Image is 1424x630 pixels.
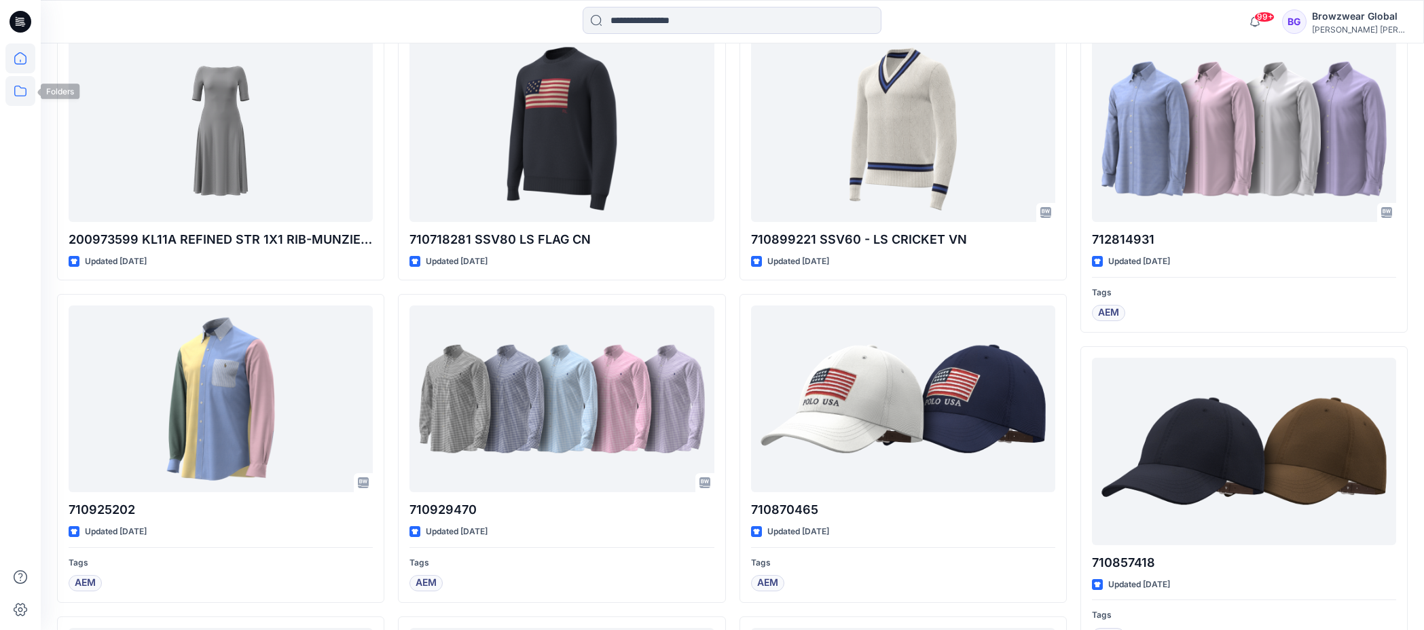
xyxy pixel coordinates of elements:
[1092,35,1396,222] a: 712814931
[751,500,1055,519] p: 710870465
[1254,12,1275,22] span: 99+
[1092,553,1396,572] p: 710857418
[409,305,714,492] a: 710929470
[426,255,488,269] p: Updated [DATE]
[1092,358,1396,544] a: 710857418
[1098,305,1119,321] span: AEM
[409,230,714,249] p: 710718281 SSV80 LS FLAG CN
[1108,578,1170,592] p: Updated [DATE]
[69,556,373,570] p: Tags
[1092,286,1396,300] p: Tags
[751,556,1055,570] p: Tags
[75,575,96,591] span: AEM
[85,525,147,539] p: Updated [DATE]
[409,500,714,519] p: 710929470
[1092,608,1396,623] p: Tags
[1108,255,1170,269] p: Updated [DATE]
[1282,10,1307,34] div: BG
[85,255,147,269] p: Updated [DATE]
[1312,8,1407,24] div: Browzwear Global
[751,230,1055,249] p: 710899221 SSV60 - LS CRICKET VN
[751,305,1055,492] a: 710870465
[1092,230,1396,249] p: 712814931
[409,556,714,570] p: Tags
[69,305,373,492] a: 710925202
[69,35,373,222] a: 200973599 KL11A REFINED STR 1X1 RIB-MUNZIE-ELBOW SLEEVE-DAY DRESS-M
[416,575,437,591] span: AEM
[409,35,714,222] a: 710718281 SSV80 LS FLAG CN
[757,575,778,591] span: AEM
[767,255,829,269] p: Updated [DATE]
[426,525,488,539] p: Updated [DATE]
[751,35,1055,222] a: 710899221 SSV60 - LS CRICKET VN
[69,230,373,249] p: 200973599 KL11A REFINED STR 1X1 RIB-MUNZIE-ELBOW SLEEVE-DAY DRESS-M
[1312,24,1407,35] div: [PERSON_NAME] [PERSON_NAME]
[69,500,373,519] p: 710925202
[767,525,829,539] p: Updated [DATE]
